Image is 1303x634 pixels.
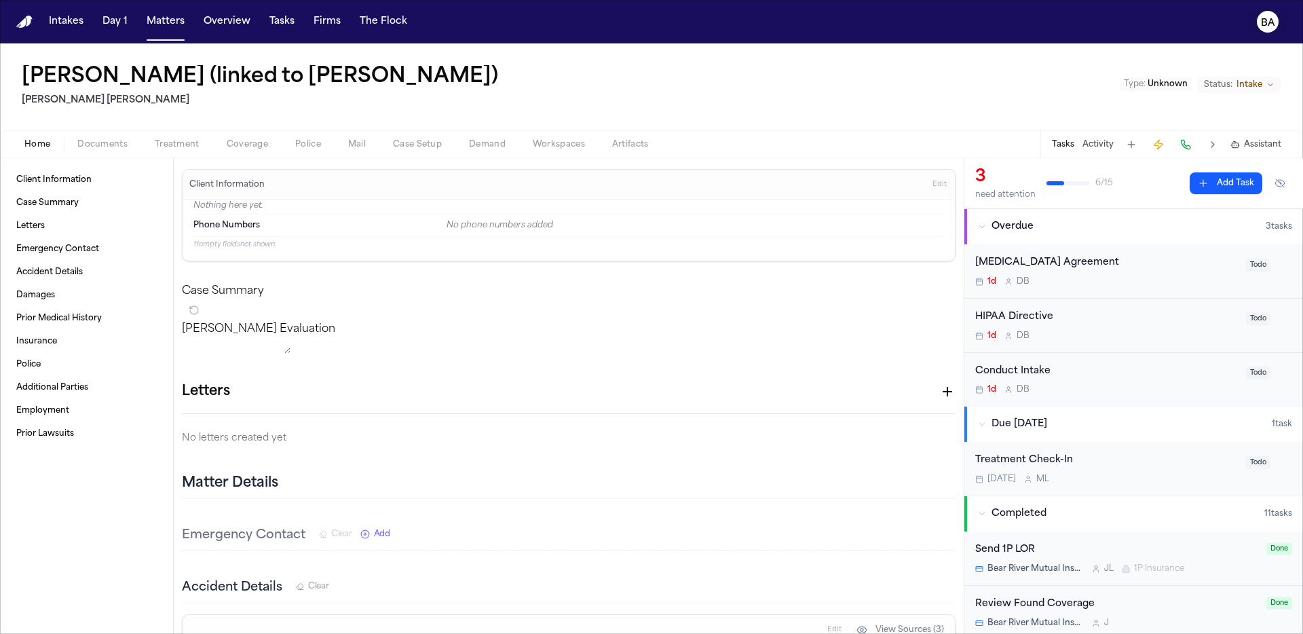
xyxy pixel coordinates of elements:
[360,529,390,540] button: Add New
[11,261,162,283] a: Accident Details
[975,310,1238,325] div: HIPAA Directive
[22,65,498,90] h1: [PERSON_NAME] (linked to [PERSON_NAME])
[11,377,162,398] a: Additional Parties
[964,353,1303,407] div: Open task: Conduct Intake
[182,526,305,545] h3: Emergency Contact
[1246,312,1270,325] span: Todo
[354,10,413,34] button: The Flock
[1236,79,1262,90] span: Intake
[1266,542,1292,555] span: Done
[1246,259,1270,272] span: Todo
[964,496,1303,532] button: Completed11tasks
[1148,80,1188,88] span: Unknown
[11,354,162,375] a: Police
[11,238,162,260] a: Emergency Contact
[11,284,162,306] a: Damages
[1272,419,1292,430] span: 1 task
[1276,310,1292,326] button: Snooze task
[11,192,162,214] a: Case Summary
[182,578,282,597] h3: Accident Details
[11,331,162,352] a: Insurance
[155,139,200,150] span: Treatment
[975,166,1036,188] div: 3
[1276,364,1292,380] button: Snooze task
[1246,456,1270,469] span: Todo
[975,364,1238,379] div: Conduct Intake
[992,417,1047,431] span: Due [DATE]
[308,10,346,34] button: Firms
[24,139,50,150] span: Home
[612,139,649,150] span: Artifacts
[11,400,162,422] a: Employment
[295,139,321,150] span: Police
[77,139,128,150] span: Documents
[141,10,190,34] button: Matters
[975,255,1238,271] div: [MEDICAL_DATA] Agreement
[992,220,1034,234] span: Overdue
[11,423,162,445] a: Prior Lawsuits
[16,16,33,29] img: Finch Logo
[975,597,1258,612] div: Review Found Coverage
[964,209,1303,244] button: Overdue3tasks
[1268,172,1292,194] button: Hide completed tasks (⌘⇧H)
[1095,178,1113,189] span: 6 / 15
[182,430,956,447] p: No letters created yet
[987,276,996,287] span: 1d
[1104,563,1114,574] span: J L
[1190,172,1262,194] button: Add Task
[928,174,951,195] button: Edit
[1104,618,1109,629] span: J
[1276,255,1292,272] button: Snooze task
[1244,139,1281,150] span: Assistant
[393,139,442,150] span: Case Setup
[987,474,1016,485] span: [DATE]
[227,139,268,150] span: Coverage
[1082,139,1114,150] button: Activity
[1276,453,1292,469] button: Snooze task
[975,453,1238,468] div: Treatment Check-In
[987,618,1084,629] span: Bear River Mutual Insurance Company
[964,442,1303,496] div: Open task: Treatment Check-In
[97,10,133,34] button: Day 1
[11,215,162,237] a: Letters
[964,244,1303,299] div: Open task: Retainer Agreement
[1120,77,1192,91] button: Edit Type: Unknown
[296,581,329,592] button: Clear Accident Details
[1122,135,1141,154] button: Add Task
[932,180,947,189] span: Edit
[198,10,256,34] button: Overview
[16,16,33,29] a: Home
[193,240,944,250] p: 11 empty fields not shown.
[533,139,585,150] span: Workspaces
[992,507,1046,521] span: Completed
[264,10,300,34] button: Tasks
[1017,384,1030,395] span: D B
[975,189,1036,200] div: need attention
[1052,139,1074,150] button: Tasks
[308,581,329,592] span: Clear
[374,529,390,540] span: Add
[1246,367,1270,379] span: Todo
[182,381,230,403] h1: Letters
[182,283,956,299] h2: Case Summary
[987,331,996,341] span: 1d
[1124,80,1146,88] span: Type :
[1134,563,1184,574] span: 1P Insurance
[1266,221,1292,232] span: 3 task s
[1197,77,1281,93] button: Change status from Intake
[331,529,352,540] span: Clear
[182,474,278,493] h2: Matter Details
[1176,135,1195,154] button: Make a Call
[193,220,260,231] span: Phone Numbers
[964,299,1303,353] div: Open task: HIPAA Directive
[975,542,1258,558] div: Send 1P LOR
[22,92,504,109] h2: [PERSON_NAME] [PERSON_NAME]
[11,169,162,191] a: Client Information
[193,200,944,214] p: Nothing here yet.
[1264,508,1292,519] span: 11 task s
[319,529,352,540] button: Clear Emergency Contact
